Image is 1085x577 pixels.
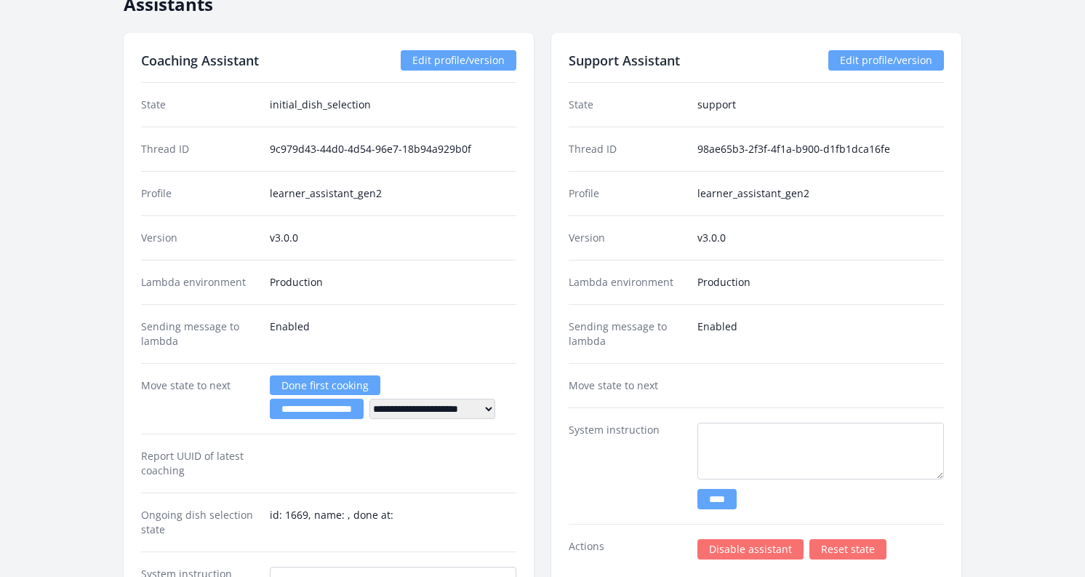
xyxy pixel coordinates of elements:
[270,508,516,537] dd: id: 1669, name: , done at:
[141,319,258,349] dt: Sending message to lambda
[270,231,516,245] dd: v3.0.0
[270,375,380,395] a: Done first cooking
[569,319,686,349] dt: Sending message to lambda
[569,142,686,156] dt: Thread ID
[697,142,944,156] dd: 98ae65b3-2f3f-4f1a-b900-d1fb1dca16fe
[141,449,258,478] dt: Report UUID of latest coaching
[697,231,944,245] dd: v3.0.0
[141,186,258,201] dt: Profile
[141,98,258,112] dt: State
[697,539,804,560] a: Disable assistant
[828,50,944,71] a: Edit profile/version
[141,378,258,419] dt: Move state to next
[569,275,686,290] dt: Lambda environment
[697,98,944,112] dd: support
[270,186,516,201] dd: learner_assistant_gen2
[270,319,516,349] dd: Enabled
[141,50,259,71] h2: Coaching Assistant
[569,50,680,71] h2: Support Assistant
[569,98,686,112] dt: State
[569,423,686,509] dt: System instruction
[809,539,886,560] a: Reset state
[141,275,258,290] dt: Lambda environment
[270,98,516,112] dd: initial_dish_selection
[141,142,258,156] dt: Thread ID
[569,186,686,201] dt: Profile
[141,231,258,245] dt: Version
[569,231,686,245] dt: Version
[569,539,686,560] dt: Actions
[270,275,516,290] dd: Production
[697,319,944,349] dd: Enabled
[697,186,944,201] dd: learner_assistant_gen2
[270,142,516,156] dd: 9c979d43-44d0-4d54-96e7-18b94a929b0f
[697,275,944,290] dd: Production
[141,508,258,537] dt: Ongoing dish selection state
[569,378,686,393] dt: Move state to next
[401,50,516,71] a: Edit profile/version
